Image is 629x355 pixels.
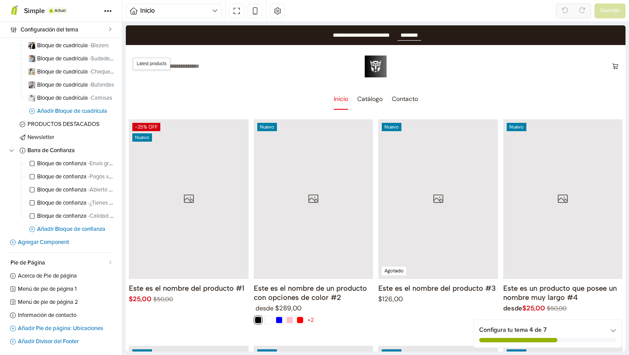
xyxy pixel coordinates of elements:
[37,161,115,167] span: Bloque de confianza
[17,104,115,118] a: Añadir Bloque de cuadrícula
[17,223,115,236] a: Añadir Bloque de confianza
[7,335,115,348] a: Añadir Divisor del Footer
[26,209,115,223] a: Bloque de confianza -Calidad de productos garantizada
[7,97,35,106] div: -25% OFF
[89,55,149,62] span: - Sudaderas con capucha
[37,43,115,49] span: Bloque de cuadrícula
[28,81,35,88] img: 32
[7,131,115,144] a: Newsletter
[128,290,137,299] button: White
[26,196,115,209] a: Bloque de confianza -¿Tienes preguntas?
[7,256,115,269] a: Pie de Página
[18,313,115,318] span: Información de contacto
[28,68,35,75] img: 32
[377,279,397,287] small: desde
[256,324,276,332] div: Nuevo
[252,258,372,268] a: Este es el nombre del producto #3
[26,65,115,78] a: Bloque de cuadrícula -Chaquetas
[37,213,115,219] span: Bloque de confianza
[377,280,419,286] div: $25,00
[7,118,115,131] a: PRODUCTOS DESTACADOS
[3,94,123,254] a: -25% OFF Nuevo
[600,7,620,15] span: Guardar
[377,94,497,254] a: Nuevo
[88,186,130,193] span: - Abierto 24 horas
[26,157,115,170] a: Bloque de confianza -Envío gratis
[3,258,123,268] a: Este es el nombre del producto #1
[128,280,176,286] div: $289,00
[89,42,109,49] span: - Blazers
[7,236,115,249] a: Agregar Component
[26,91,115,104] a: Bloque de cuadrícula -Camisas
[18,240,115,245] span: Agregar Component
[89,94,112,101] span: - Camisas
[88,199,136,206] span: - ¿Tienes preguntas?
[256,241,280,250] div: Agotado
[37,226,115,232] span: Añadir Bloque de confianza
[126,3,222,18] button: Inicio
[28,122,115,127] span: PRODUCTOS DESTACADOS
[232,63,257,84] a: Catálogo
[37,69,115,75] span: Bloque de cuadrícula
[7,32,45,45] span: Latest products
[128,279,149,287] small: desde
[88,160,118,167] span: - Envío gratis
[24,7,45,15] span: Simple
[37,108,115,114] span: Añadir Bloque de cuadrícula
[26,183,115,196] a: Bloque de confianza -Abierto 24 horas
[18,273,115,279] span: Acerca de Pie de página
[7,282,115,296] a: Menú de pie de página 1
[140,6,212,16] span: Inicio
[484,35,494,47] button: Carro
[37,187,115,193] span: Bloque de confianza
[28,148,115,153] span: Barra de Confianza
[131,97,151,106] div: Nuevo
[21,24,108,36] span: Configuración del tema
[128,94,248,254] a: Nuevo
[88,212,171,219] span: - Calidad de productos garantizada
[55,9,66,13] span: Actual
[180,290,189,299] div: +2
[18,339,115,345] span: Añadir Divisor del Footer
[7,322,115,335] a: Añadir Pie de página: Ubicaciones
[37,174,115,180] span: Bloque de confianza
[479,325,616,334] div: Configura tu tema 4 de 7
[170,290,179,299] button: Red
[252,271,277,277] div: $126,00
[131,324,151,332] div: Nuevo
[377,258,497,277] a: Este es un producto que posee un nombre muy largo #4
[381,324,401,332] div: Nuevo
[37,56,115,62] span: Bloque de cuadrícula
[474,320,622,348] div: Configura tu tema 4 de 7
[266,63,292,84] a: Contacto
[89,68,118,75] span: - Chaquetas
[26,78,115,91] a: Bloque de cuadrícula -Bufandas
[10,260,108,266] span: Pie de Página
[138,290,147,299] button: Pink
[28,42,35,49] img: 32
[7,324,26,332] div: Nuevo
[28,55,35,62] img: 32
[26,52,115,65] a: Bloque de cuadrícula -Sudaderas con capucha
[159,290,168,299] button: Blue
[594,3,626,18] button: Guardar
[37,200,115,206] span: Bloque de confianza
[421,280,441,286] div: $50,00
[208,63,222,84] a: Inicio
[128,258,248,277] a: Este es el nombre de un producto con opciones de color #2
[239,30,261,52] img: Importadora Optimus
[18,286,115,292] span: Menú de pie de página 1
[7,269,115,282] a: Acerca de Pie de página
[381,97,401,106] div: Nuevo
[28,271,47,277] div: $50,00
[28,135,115,140] span: Newsletter
[7,108,26,116] div: Nuevo
[18,326,115,331] span: Añadir Pie de página: Ubicaciones
[149,290,158,299] button: Black
[5,32,20,50] button: Buscar
[3,271,26,277] div: $25,00
[7,296,115,309] a: Menú de pie de página 2
[88,173,156,180] span: - Pagos seguros y protegidos
[26,170,115,183] a: Bloque de confianza -Pagos seguros y protegidos
[252,94,372,254] a: Nuevo Agotado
